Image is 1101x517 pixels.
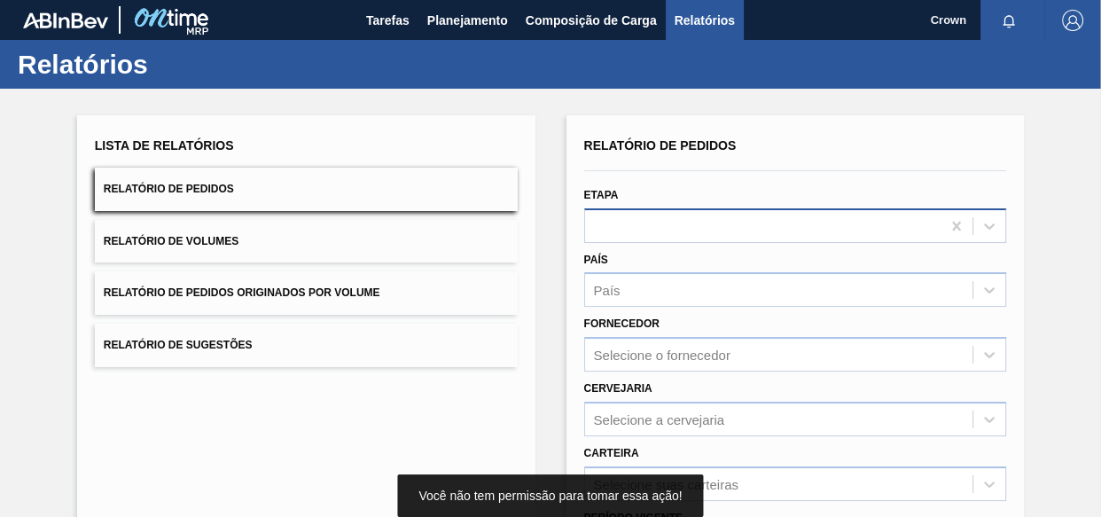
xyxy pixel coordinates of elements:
[104,286,380,299] span: Relatório de Pedidos Originados por Volume
[104,235,238,247] span: Relatório de Volumes
[95,271,518,315] button: Relatório de Pedidos Originados por Volume
[526,10,657,31] span: Composição de Carga
[594,411,725,427] div: Selecione a cervejaria
[418,489,682,503] span: Você não tem permissão para tomar essa ação!
[104,183,234,195] span: Relatório de Pedidos
[594,348,730,363] div: Selecione o fornecedor
[584,138,737,153] span: Relatório de Pedidos
[584,382,652,395] label: Cervejaria
[95,324,518,367] button: Relatório de Sugestões
[980,8,1037,33] button: Notificações
[427,10,508,31] span: Planejamento
[23,12,108,28] img: TNhmsLtSVTkK8tSr43FrP2fwEKptu5GPRR3wAAAABJRU5ErkJggg==
[584,447,639,459] label: Carteira
[584,189,619,201] label: Etapa
[675,10,735,31] span: Relatórios
[594,283,621,298] div: País
[18,54,332,74] h1: Relatórios
[95,168,518,211] button: Relatório de Pedidos
[1062,10,1083,31] img: Logout
[366,10,410,31] span: Tarefas
[104,339,253,351] span: Relatório de Sugestões
[584,254,608,266] label: País
[584,317,660,330] label: Fornecedor
[95,220,518,263] button: Relatório de Volumes
[95,138,234,153] span: Lista de Relatórios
